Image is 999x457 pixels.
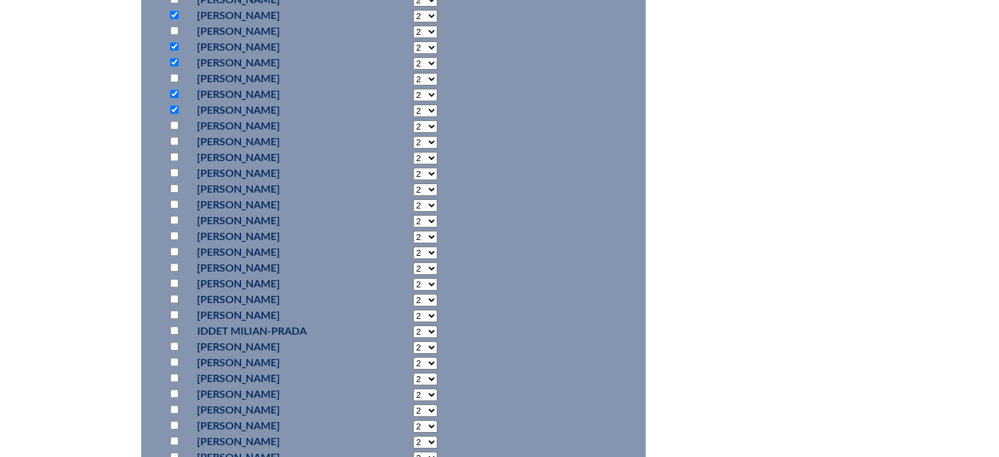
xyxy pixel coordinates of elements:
[197,354,365,370] p: [PERSON_NAME]
[197,212,365,228] p: [PERSON_NAME]
[197,7,365,23] p: [PERSON_NAME]
[197,402,365,418] p: [PERSON_NAME]
[197,433,365,449] p: [PERSON_NAME]
[197,307,365,323] p: [PERSON_NAME]
[197,276,365,291] p: [PERSON_NAME]
[197,197,365,212] p: [PERSON_NAME]
[197,86,365,102] p: [PERSON_NAME]
[197,291,365,307] p: [PERSON_NAME]
[197,244,365,260] p: [PERSON_NAME]
[197,228,365,244] p: [PERSON_NAME]
[197,102,365,118] p: [PERSON_NAME]
[197,339,365,354] p: [PERSON_NAME]
[197,149,365,165] p: [PERSON_NAME]
[197,260,365,276] p: [PERSON_NAME]
[197,165,365,181] p: [PERSON_NAME]
[197,181,365,197] p: [PERSON_NAME]
[197,386,365,402] p: [PERSON_NAME]
[197,323,365,339] p: Iddet Milian-Prada
[197,133,365,149] p: [PERSON_NAME]
[197,23,365,39] p: [PERSON_NAME]
[197,418,365,433] p: [PERSON_NAME]
[197,370,365,386] p: [PERSON_NAME]
[197,55,365,70] p: [PERSON_NAME]
[197,70,365,86] p: [PERSON_NAME]
[197,118,365,133] p: [PERSON_NAME]
[197,39,365,55] p: [PERSON_NAME]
